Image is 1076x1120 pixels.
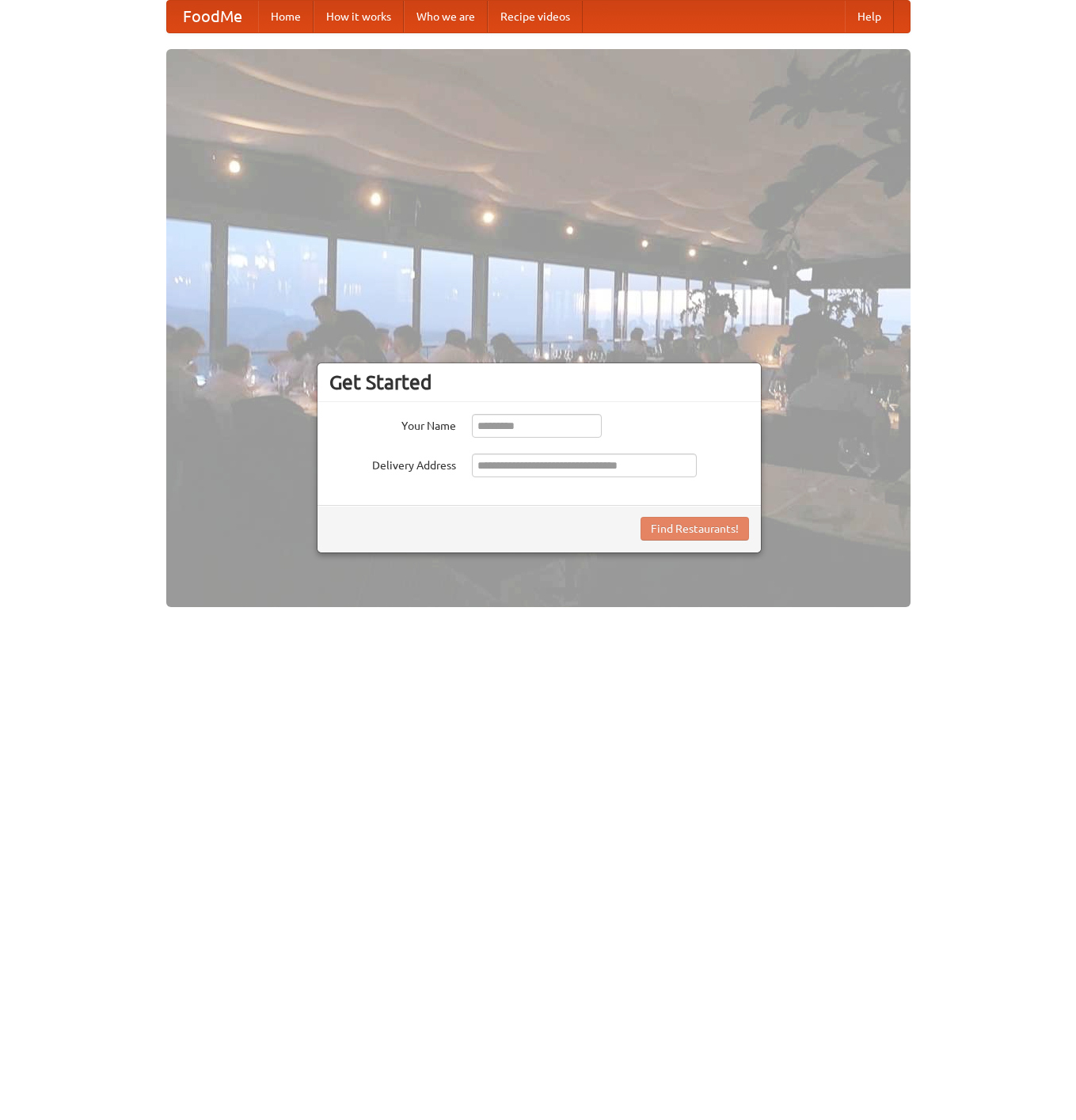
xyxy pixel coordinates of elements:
[258,1,314,32] a: Home
[329,414,456,434] label: Your Name
[404,1,488,32] a: Who we are
[329,454,456,473] label: Delivery Address
[314,1,404,32] a: How it works
[845,1,894,32] a: Help
[329,370,749,394] h3: Get Started
[167,1,258,32] a: FoodMe
[488,1,583,32] a: Recipe videos
[641,517,749,541] button: Find Restaurants!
